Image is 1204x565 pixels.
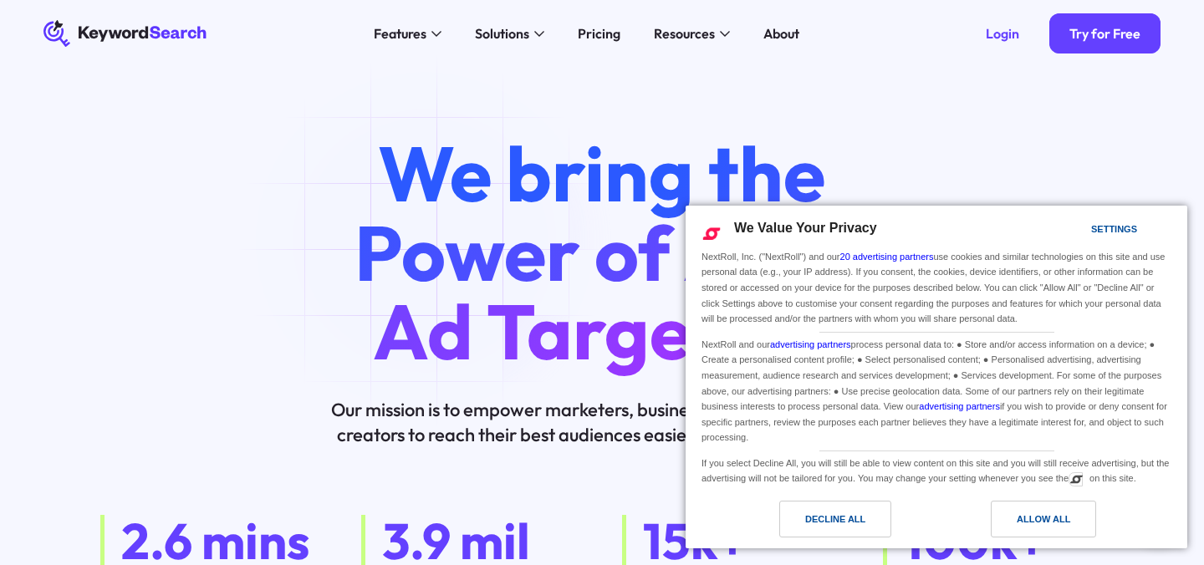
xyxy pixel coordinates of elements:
div: Settings [1091,220,1137,238]
a: Allow All [936,501,1177,546]
div: If you select Decline All, you will still be able to view content on this site and you will still... [698,451,1175,488]
span: We Value Your Privacy [734,221,877,235]
div: NextRoll and our process personal data to: ● Store and/or access information on a device; ● Creat... [698,333,1175,447]
a: Login [966,13,1039,53]
div: Resources [654,23,715,43]
a: advertising partners [919,401,1000,411]
a: Settings [1062,216,1102,247]
span: We bring the Power of AI to Ad Targeting [355,125,849,380]
a: About [753,20,809,47]
a: Decline All [696,501,936,546]
div: Decline All [805,510,865,528]
div: Login [986,25,1019,42]
a: advertising partners [770,339,851,349]
div: NextRoll, Inc. ("NextRoll") and our use cookies and similar technologies on this site and use per... [698,247,1175,328]
div: Allow All [1017,510,1070,528]
div: Pricing [578,23,620,43]
a: Pricing [568,20,630,47]
p: Our mission is to empower marketers, business owners, and content creators to reach their best au... [301,398,903,448]
div: Features [374,23,426,43]
div: Try for Free [1069,25,1140,42]
div: About [763,23,799,43]
div: Solutions [475,23,529,43]
a: Try for Free [1049,13,1161,53]
a: 20 advertising partners [840,252,934,262]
